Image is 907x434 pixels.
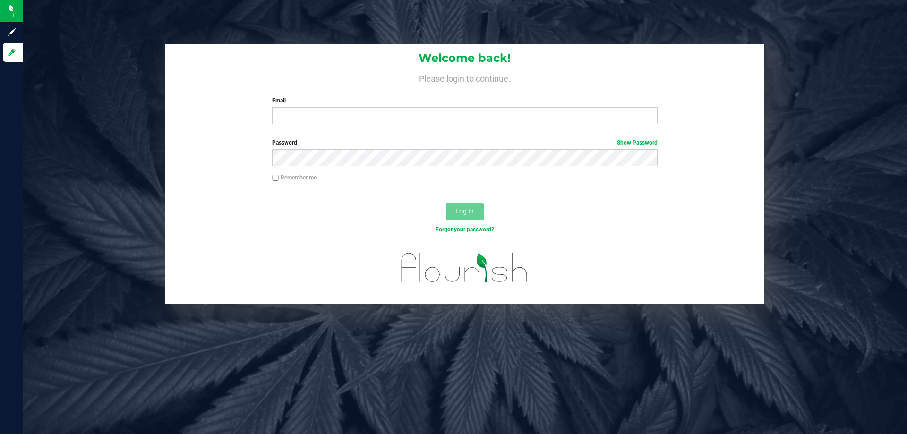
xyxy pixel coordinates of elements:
[272,173,317,182] label: Remember me
[617,139,658,146] a: Show Password
[7,48,17,57] inline-svg: Log in
[272,175,279,181] input: Remember me
[272,139,297,146] span: Password
[7,27,17,37] inline-svg: Sign up
[455,207,474,215] span: Log In
[436,226,494,233] a: Forgot your password?
[272,96,657,105] label: Email
[446,203,484,220] button: Log In
[165,52,764,64] h1: Welcome back!
[165,72,764,83] h4: Please login to continue.
[390,244,539,292] img: flourish_logo.svg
